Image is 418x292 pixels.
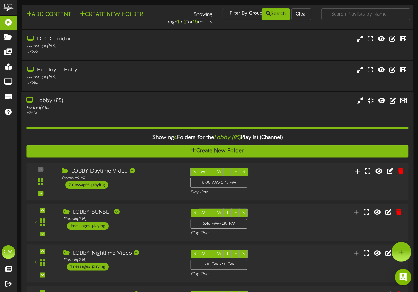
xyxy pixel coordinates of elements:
strong: 1 [177,19,179,25]
span: 4 [174,135,177,141]
div: 6:00 AM - 6:45 PM [190,178,247,188]
button: Create New Folder [78,10,145,19]
span: F [235,211,237,215]
strong: 16 [193,19,198,25]
span: F [235,252,237,257]
span: W [217,211,222,215]
div: 2 messages playing [65,181,108,189]
i: Lobby (85) [214,135,240,141]
div: Landscape ( 16:9 ) [27,74,180,80]
span: S [242,211,245,215]
div: 5:16 PM - 7:31 PM [191,260,247,270]
button: Add Content [25,10,73,19]
span: T [210,170,212,174]
div: Landscape ( 16:9 ) [27,43,180,49]
button: Clear [291,8,311,20]
div: Play One [191,230,276,236]
div: # 7634 [26,111,180,116]
span: T [210,252,212,257]
div: Portrait ( 9:16 ) [63,216,181,222]
button: Search [262,8,290,20]
div: LOBBY Daytime Video [62,168,180,175]
span: T [210,211,212,215]
div: Play One [190,189,277,195]
span: T [227,211,229,215]
div: 1 messages playing [67,263,109,271]
div: DTC Corridor [27,35,180,43]
div: Showing Folders for the Playlist (Channel) [21,130,413,145]
button: Create New Folder [26,145,408,157]
span: W [217,252,222,257]
span: S [194,252,196,257]
div: Portrait ( 9:16 ) [26,105,180,111]
div: Play One [191,271,276,277]
div: 1 messages playing [67,222,109,230]
input: -- Search Playlists by Name -- [321,8,410,20]
div: LOBBY SUNSET [63,209,181,216]
span: S [194,170,196,174]
div: Showing page of for results [152,8,217,26]
button: Filter By Group [223,8,271,19]
span: S [194,211,196,215]
div: Portrait ( 9:16 ) [63,258,181,263]
span: M [201,211,205,215]
span: S [243,170,245,174]
span: M [201,252,205,257]
div: # 7685 [27,80,180,86]
div: 6:46 PM - 7:30 PM [191,219,247,229]
strong: 2 [184,19,187,25]
div: Lobby (85) [26,97,180,105]
span: M [201,170,205,174]
span: S [242,252,245,257]
span: W [217,170,222,174]
span: F [235,170,237,174]
div: LOBBY Nighttime Video [63,250,181,258]
span: T [227,170,229,174]
div: Employee Entry [27,66,180,74]
div: Open Intercom Messenger [395,269,411,285]
div: Portrait ( 9:16 ) [62,175,180,181]
div: # 7635 [27,49,180,55]
div: CM [2,245,15,259]
span: T [227,252,229,257]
